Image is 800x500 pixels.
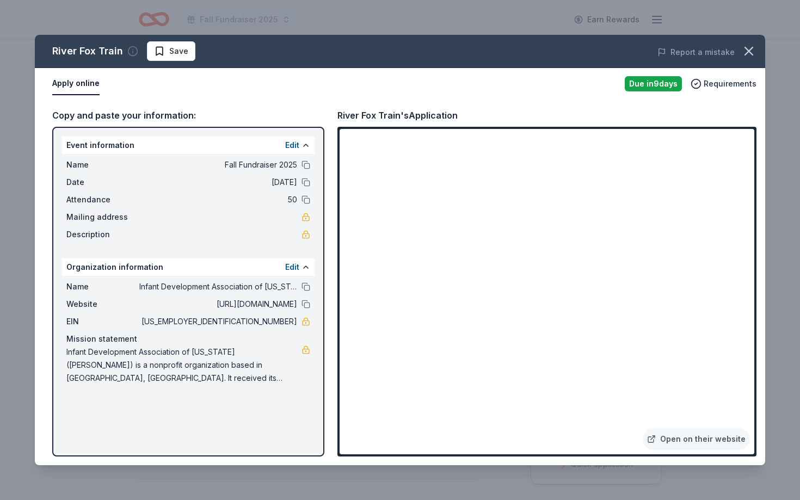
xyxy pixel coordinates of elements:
span: Description [66,228,139,241]
div: River Fox Train's Application [337,108,458,122]
button: Requirements [691,77,756,90]
button: Apply online [52,72,100,95]
span: Attendance [66,193,139,206]
button: Edit [285,261,299,274]
span: Name [66,280,139,293]
span: Requirements [704,77,756,90]
button: Save [147,41,195,61]
div: Event information [62,137,315,154]
span: Fall Fundraiser 2025 [139,158,297,171]
a: Open on their website [643,428,750,450]
span: [US_EMPLOYER_IDENTIFICATION_NUMBER] [139,315,297,328]
div: Organization information [62,258,315,276]
span: Infant Development Association of [US_STATE] [139,280,297,293]
span: Date [66,176,139,189]
span: Name [66,158,139,171]
span: Website [66,298,139,311]
span: [URL][DOMAIN_NAME] [139,298,297,311]
span: Infant Development Association of [US_STATE] ([PERSON_NAME]) is a nonprofit organization based in... [66,345,301,385]
div: Due in 9 days [625,76,682,91]
span: [DATE] [139,176,297,189]
div: Mission statement [66,332,310,345]
button: Edit [285,139,299,152]
span: 50 [139,193,297,206]
button: Report a mistake [657,46,735,59]
span: Save [169,45,188,58]
div: River Fox Train [52,42,123,60]
span: Mailing address [66,211,139,224]
div: Copy and paste your information: [52,108,324,122]
span: EIN [66,315,139,328]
